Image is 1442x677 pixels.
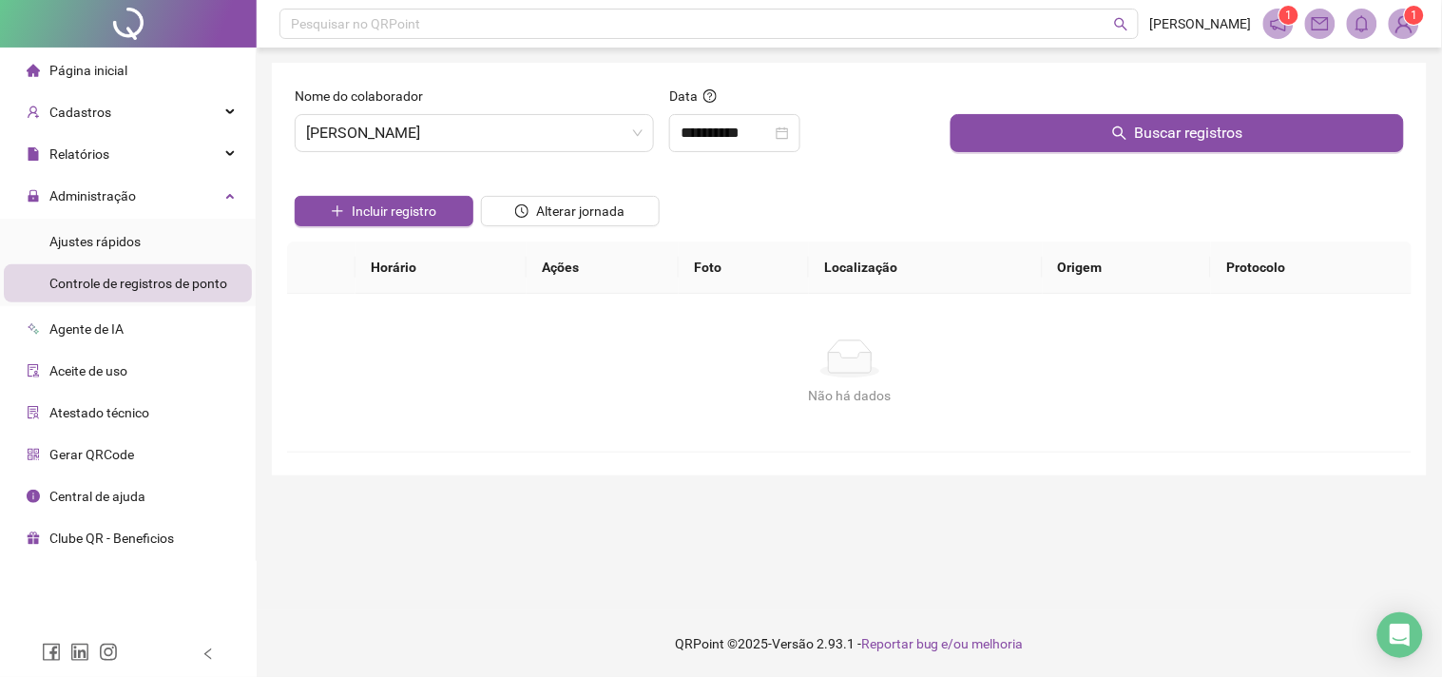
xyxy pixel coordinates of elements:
[27,189,40,203] span: lock
[1390,10,1418,38] img: 85695
[1211,242,1413,294] th: Protocolo
[27,106,40,119] span: user-add
[49,489,145,504] span: Central de ajuda
[42,643,61,662] span: facebook
[951,114,1404,152] button: Buscar registros
[1150,13,1252,34] span: [PERSON_NAME]
[1270,15,1287,32] span: notification
[306,115,643,151] span: KAROLAINE MARTINS FERREIRA
[27,490,40,503] span: info-circle
[49,363,127,378] span: Aceite de uso
[49,276,227,291] span: Controle de registros de ponto
[27,64,40,77] span: home
[536,201,625,222] span: Alterar jornada
[1286,9,1293,22] span: 1
[99,643,118,662] span: instagram
[49,405,149,420] span: Atestado técnico
[772,636,814,651] span: Versão
[1377,612,1423,658] div: Open Intercom Messenger
[669,88,698,104] span: Data
[331,204,344,218] span: plus
[481,196,660,226] button: Alterar jornada
[49,531,174,546] span: Clube QR - Beneficios
[1354,15,1371,32] span: bell
[809,242,1042,294] th: Localização
[352,201,436,222] span: Incluir registro
[1279,6,1298,25] sup: 1
[27,448,40,461] span: qrcode
[1114,17,1128,31] span: search
[703,89,717,103] span: question-circle
[1112,126,1127,141] span: search
[679,242,809,294] th: Foto
[27,532,40,545] span: gift
[27,147,40,161] span: file
[27,406,40,419] span: solution
[1312,15,1329,32] span: mail
[49,188,136,203] span: Administração
[49,321,124,337] span: Agente de IA
[1043,242,1212,294] th: Origem
[257,610,1442,677] footer: QRPoint © 2025 - 2.93.1 -
[295,86,435,106] label: Nome do colaborador
[49,63,127,78] span: Página inicial
[202,648,215,661] span: left
[1135,122,1243,145] span: Buscar registros
[310,385,1390,406] div: Não há dados
[49,146,109,162] span: Relatórios
[49,234,141,249] span: Ajustes rápidos
[861,636,1024,651] span: Reportar bug e/ou melhoria
[1412,9,1418,22] span: 1
[527,242,679,294] th: Ações
[515,204,529,218] span: clock-circle
[295,196,473,226] button: Incluir registro
[70,643,89,662] span: linkedin
[356,242,527,294] th: Horário
[27,364,40,377] span: audit
[49,105,111,120] span: Cadastros
[1405,6,1424,25] sup: Atualize o seu contato no menu Meus Dados
[481,205,660,221] a: Alterar jornada
[49,447,134,462] span: Gerar QRCode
